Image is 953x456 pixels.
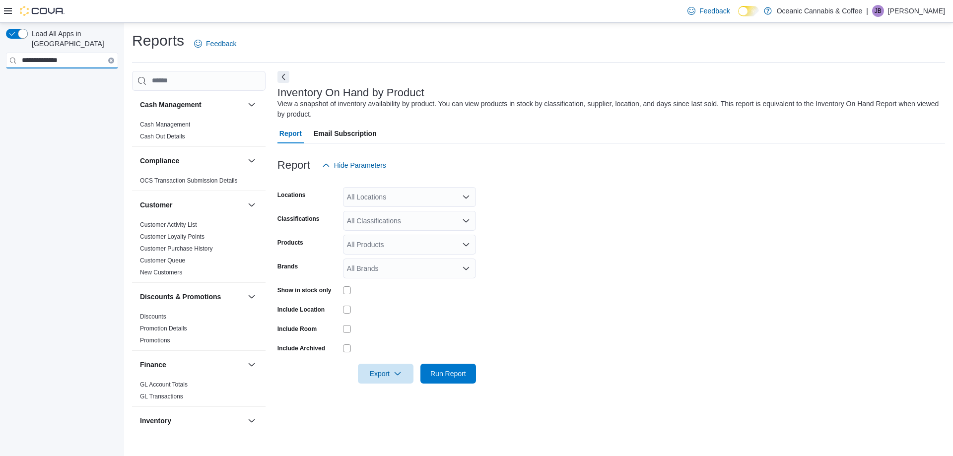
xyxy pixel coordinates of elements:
[277,71,289,83] button: Next
[132,219,266,282] div: Customer
[140,313,166,320] a: Discounts
[140,245,213,253] span: Customer Purchase History
[140,393,183,400] a: GL Transactions
[140,313,166,321] span: Discounts
[140,133,185,140] a: Cash Out Details
[683,1,734,21] a: Feedback
[866,5,868,17] p: |
[279,124,302,143] span: Report
[277,306,325,314] label: Include Location
[140,233,204,241] span: Customer Loyalty Points
[140,177,238,184] a: OCS Transaction Submission Details
[246,291,258,303] button: Discounts & Promotions
[140,100,244,110] button: Cash Management
[246,359,258,371] button: Finance
[140,121,190,129] span: Cash Management
[140,416,244,426] button: Inventory
[140,177,238,185] span: OCS Transaction Submission Details
[140,221,197,228] a: Customer Activity List
[277,87,424,99] h3: Inventory On Hand by Product
[132,311,266,350] div: Discounts & Promotions
[140,336,170,344] span: Promotions
[277,215,320,223] label: Classifications
[462,264,470,272] button: Open list of options
[246,155,258,167] button: Compliance
[140,200,172,210] h3: Customer
[132,119,266,146] div: Cash Management
[462,217,470,225] button: Open list of options
[872,5,884,17] div: Jocelyn Baggs
[358,364,413,384] button: Export
[140,337,170,344] a: Promotions
[140,121,190,128] a: Cash Management
[140,257,185,264] a: Customer Queue
[277,262,298,270] label: Brands
[462,193,470,201] button: Open list of options
[277,325,317,333] label: Include Room
[20,6,65,16] img: Cova
[140,245,213,252] a: Customer Purchase History
[246,415,258,427] button: Inventory
[277,191,306,199] label: Locations
[334,160,386,170] span: Hide Parameters
[6,70,118,94] nav: Complex example
[277,99,940,120] div: View a snapshot of inventory availability by product. You can view products in stock by classific...
[140,156,179,166] h3: Compliance
[28,29,118,49] span: Load All Apps in [GEOGRAPHIC_DATA]
[132,31,184,51] h1: Reports
[277,159,310,171] h3: Report
[140,200,244,210] button: Customer
[140,233,204,240] a: Customer Loyalty Points
[140,269,182,276] a: New Customers
[364,364,408,384] span: Export
[246,199,258,211] button: Customer
[277,286,332,294] label: Show in stock only
[140,100,202,110] h3: Cash Management
[140,221,197,229] span: Customer Activity List
[738,6,759,16] input: Dark Mode
[140,156,244,166] button: Compliance
[140,360,244,370] button: Finance
[140,268,182,276] span: New Customers
[140,132,185,140] span: Cash Out Details
[246,99,258,111] button: Cash Management
[206,39,236,49] span: Feedback
[430,369,466,379] span: Run Report
[132,175,266,191] div: Compliance
[277,239,303,247] label: Products
[108,58,114,64] button: Clear input
[314,124,377,143] span: Email Subscription
[277,344,325,352] label: Include Archived
[140,360,166,370] h3: Finance
[140,325,187,332] a: Promotion Details
[875,5,882,17] span: JB
[420,364,476,384] button: Run Report
[888,5,945,17] p: [PERSON_NAME]
[140,416,171,426] h3: Inventory
[140,381,188,389] span: GL Account Totals
[140,292,244,302] button: Discounts & Promotions
[140,292,221,302] h3: Discounts & Promotions
[462,241,470,249] button: Open list of options
[318,155,390,175] button: Hide Parameters
[140,381,188,388] a: GL Account Totals
[777,5,863,17] p: Oceanic Cannabis & Coffee
[699,6,730,16] span: Feedback
[132,379,266,406] div: Finance
[190,34,240,54] a: Feedback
